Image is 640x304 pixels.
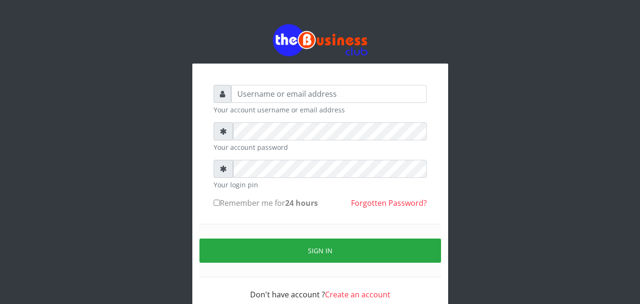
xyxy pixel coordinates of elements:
button: Sign in [199,239,441,263]
input: Remember me for24 hours [214,200,220,206]
a: Forgotten Password? [351,198,427,208]
a: Create an account [325,289,390,300]
div: Don't have account ? [214,277,427,300]
small: Your account username or email address [214,105,427,115]
small: Your account password [214,142,427,152]
label: Remember me for [214,197,318,209]
b: 24 hours [285,198,318,208]
small: Your login pin [214,180,427,190]
input: Username or email address [231,85,427,103]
